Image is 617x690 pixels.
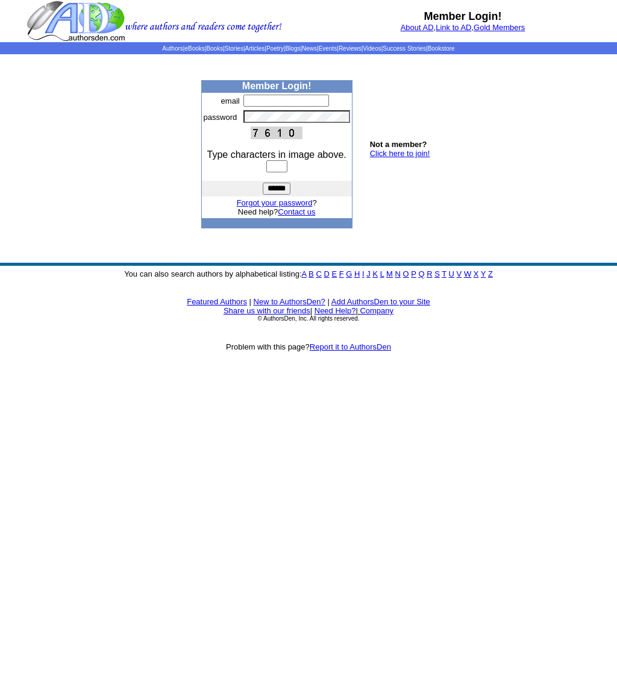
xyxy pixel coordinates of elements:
a: D [324,269,329,278]
a: Company [360,306,393,315]
a: Link to AD [436,23,471,32]
a: eBooks [184,45,204,52]
a: Poetry [266,45,284,52]
b: Member Login! [242,81,312,91]
font: ? [237,198,317,207]
font: | [327,297,329,306]
font: Type characters in image above. [207,149,346,160]
font: | [249,297,251,306]
font: © AuthorsDen, Inc. All rights reserved. [257,315,359,322]
a: Events [319,45,337,52]
a: Reviews [339,45,362,52]
a: Stories [225,45,243,52]
b: Not a member? [370,140,427,149]
a: S [434,269,440,278]
span: | | | | | | | | | | | | [162,45,454,52]
a: Videos [363,45,381,52]
a: Contact us [278,207,315,216]
a: Books [206,45,223,52]
font: Problem with this page? [226,342,391,351]
a: I [362,269,365,278]
a: J [366,269,371,278]
a: Click here to join! [370,149,430,158]
a: N [395,269,401,278]
a: F [339,269,344,278]
a: Authors [162,45,183,52]
a: Share us with our friends [224,306,310,315]
font: Need help? [238,207,316,216]
a: Bookstore [428,45,455,52]
a: O [403,269,409,278]
font: | [310,306,312,315]
a: U [449,269,454,278]
a: Articles [245,45,265,52]
a: A [302,269,307,278]
a: New to AuthorsDen? [254,297,325,306]
a: Report it to AuthorsDen [310,342,391,351]
a: Success Stories [383,45,426,52]
a: H [354,269,360,278]
font: You can also search authors by alphabetical listing: [124,269,493,278]
a: P [411,269,416,278]
a: Featured Authors [187,297,247,306]
font: email [221,96,240,105]
img: This Is CAPTCHA Image [251,127,302,139]
a: V [457,269,462,278]
font: password [204,113,237,122]
a: Forgot your password [237,198,313,207]
a: About AD [401,23,434,32]
a: Z [488,269,493,278]
a: E [331,269,337,278]
b: Member Login! [424,10,502,22]
font: | [355,306,393,315]
a: W [464,269,471,278]
a: K [372,269,378,278]
a: Q [418,269,424,278]
a: News [302,45,317,52]
a: C [316,269,321,278]
a: L [380,269,384,278]
a: Add AuthorsDen to your Site [331,297,430,306]
a: M [386,269,393,278]
font: , , [401,23,525,32]
a: Blogs [285,45,300,52]
a: Gold Members [474,23,525,32]
a: R [427,269,432,278]
a: Need Help? [315,306,356,315]
a: X [474,269,479,278]
a: B [308,269,314,278]
a: Y [481,269,486,278]
a: T [442,269,446,278]
a: G [346,269,352,278]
